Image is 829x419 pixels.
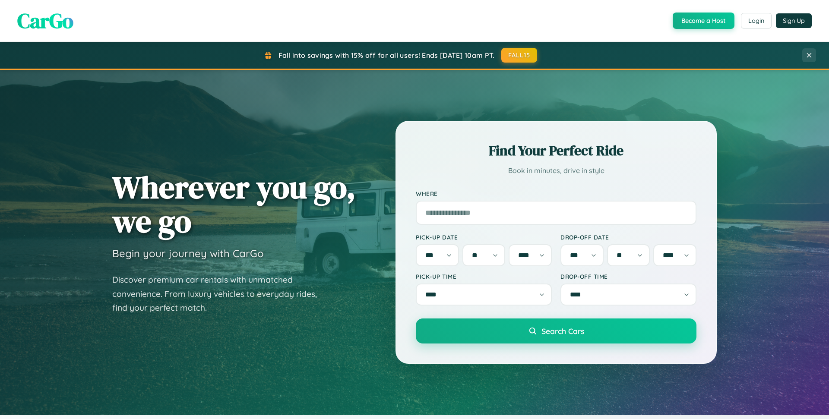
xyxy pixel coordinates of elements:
[416,164,696,177] p: Book in minutes, drive in style
[416,233,552,241] label: Pick-up Date
[501,48,538,63] button: FALL15
[560,233,696,241] label: Drop-off Date
[560,273,696,280] label: Drop-off Time
[278,51,495,60] span: Fall into savings with 15% off for all users! Ends [DATE] 10am PT.
[673,13,734,29] button: Become a Host
[741,13,772,28] button: Login
[416,141,696,160] h2: Find Your Perfect Ride
[17,6,73,35] span: CarGo
[112,273,328,315] p: Discover premium car rentals with unmatched convenience. From luxury vehicles to everyday rides, ...
[416,318,696,343] button: Search Cars
[112,170,356,238] h1: Wherever you go, we go
[416,190,696,197] label: Where
[776,13,812,28] button: Sign Up
[112,247,264,260] h3: Begin your journey with CarGo
[541,326,584,336] span: Search Cars
[416,273,552,280] label: Pick-up Time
